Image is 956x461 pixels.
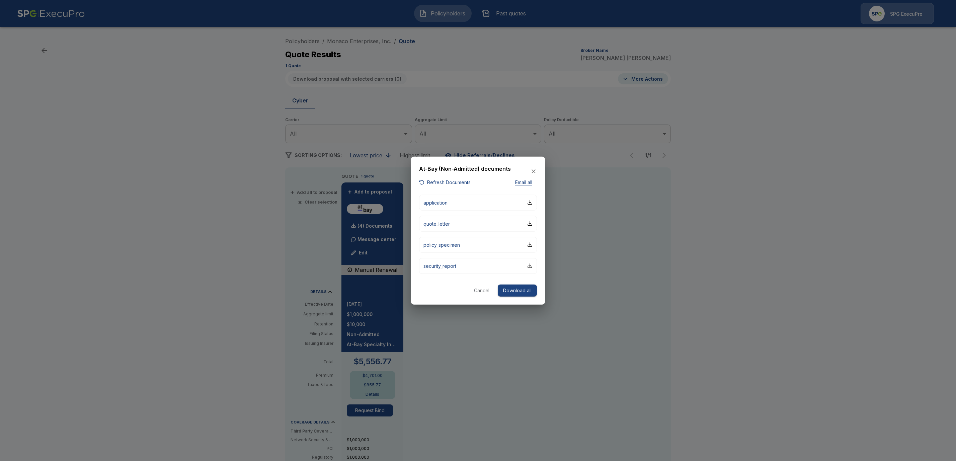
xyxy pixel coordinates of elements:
[419,195,537,210] button: application
[423,220,450,227] p: quote_letter
[419,164,511,173] h6: At-Bay (Non-Admitted) documents
[510,178,537,187] button: Email all
[419,237,537,252] button: policy_specimen
[419,216,537,231] button: quote_letter
[423,241,460,248] p: policy_specimen
[419,258,537,274] button: security_report
[471,284,492,297] button: Cancel
[423,262,456,269] p: security_report
[423,199,448,206] p: application
[498,284,537,297] button: Download all
[419,178,471,187] button: Refresh Documents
